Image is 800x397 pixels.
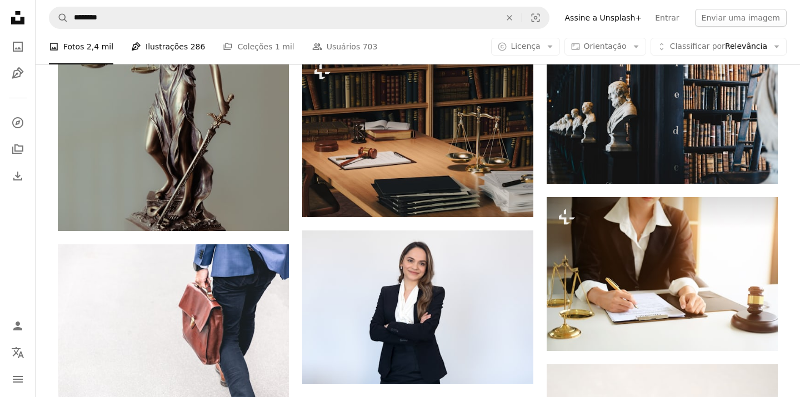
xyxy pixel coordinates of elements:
span: 703 [363,41,378,53]
button: Limpar [497,7,522,28]
button: Menu [7,368,29,390]
a: uma mesa de madeira coberta com livros e uma balança de juiz [302,129,533,139]
a: Fotos [7,36,29,58]
img: Lote de livros em prateleira de madeira preta [547,30,778,184]
button: Pesquisa visual [522,7,549,28]
a: uma mulher em um terno preto [302,302,533,312]
a: Coleções 1 mil [223,29,294,64]
span: Classificar por [670,42,725,51]
a: Início — Unsplash [7,7,29,31]
img: Juiz martelo Advogados de Justiça, Empresária em processo ou advogada trabalhando em um documento... [547,197,778,351]
button: Orientação [564,38,646,56]
a: Entrar / Cadastrar-se [7,315,29,337]
a: Lote de livros em prateleira de madeira preta [547,102,778,112]
span: Licença [511,42,540,51]
span: Orientação [584,42,627,51]
a: Coleções [7,138,29,160]
form: Pesquise conteúdo visual em todo o site [49,7,549,29]
img: uma mesa de madeira coberta com livros e uma balança de juiz [302,52,533,217]
a: Ilustrações [7,62,29,84]
span: 286 [191,41,206,53]
span: 1 mil [275,41,294,53]
img: uma mulher em um terno preto [302,230,533,384]
a: Usuários 703 [312,29,378,64]
button: Idioma [7,341,29,364]
a: Explorar [7,112,29,134]
a: pessoa andando segurando saco de couro marrom [58,316,289,326]
span: Relevância [670,41,767,52]
a: Histórico de downloads [7,165,29,187]
a: Ilustrações 286 [131,29,205,64]
a: Assine a Unsplash+ [558,9,649,27]
button: Pesquise na Unsplash [49,7,68,28]
button: Licença [491,38,559,56]
a: Juiz martelo Advogados de Justiça, Empresária em processo ou advogada trabalhando em um documento... [547,269,778,279]
button: Enviar uma imagem [695,9,787,27]
a: Entrar [648,9,686,27]
button: Classificar porRelevância [651,38,787,56]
